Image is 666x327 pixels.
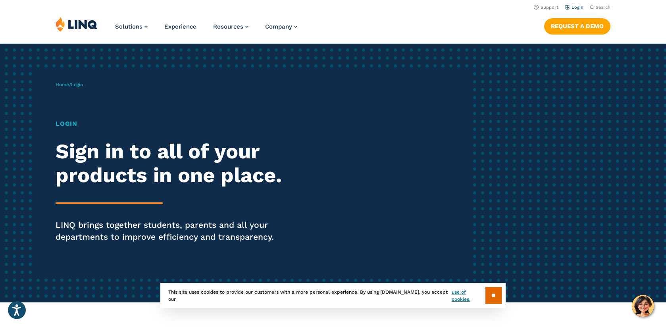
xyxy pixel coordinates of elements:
[71,82,83,87] span: Login
[56,17,98,32] img: LINQ | K‑12 Software
[56,140,312,187] h2: Sign in to all of your products in one place.
[544,17,610,34] nav: Button Navigation
[56,119,312,129] h1: Login
[544,18,610,34] a: Request a Demo
[115,23,148,30] a: Solutions
[115,17,297,43] nav: Primary Navigation
[56,82,83,87] span: /
[632,295,654,317] button: Hello, have a question? Let’s chat.
[213,23,248,30] a: Resources
[534,5,558,10] a: Support
[265,23,297,30] a: Company
[164,23,196,30] a: Experience
[115,23,142,30] span: Solutions
[452,289,485,303] a: use of cookies.
[265,23,292,30] span: Company
[590,4,610,10] button: Open Search Bar
[160,283,506,308] div: This site uses cookies to provide our customers with a more personal experience. By using [DOMAIN...
[596,5,610,10] span: Search
[56,82,69,87] a: Home
[56,219,312,243] p: LINQ brings together students, parents and all your departments to improve efficiency and transpa...
[565,5,583,10] a: Login
[213,23,243,30] span: Resources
